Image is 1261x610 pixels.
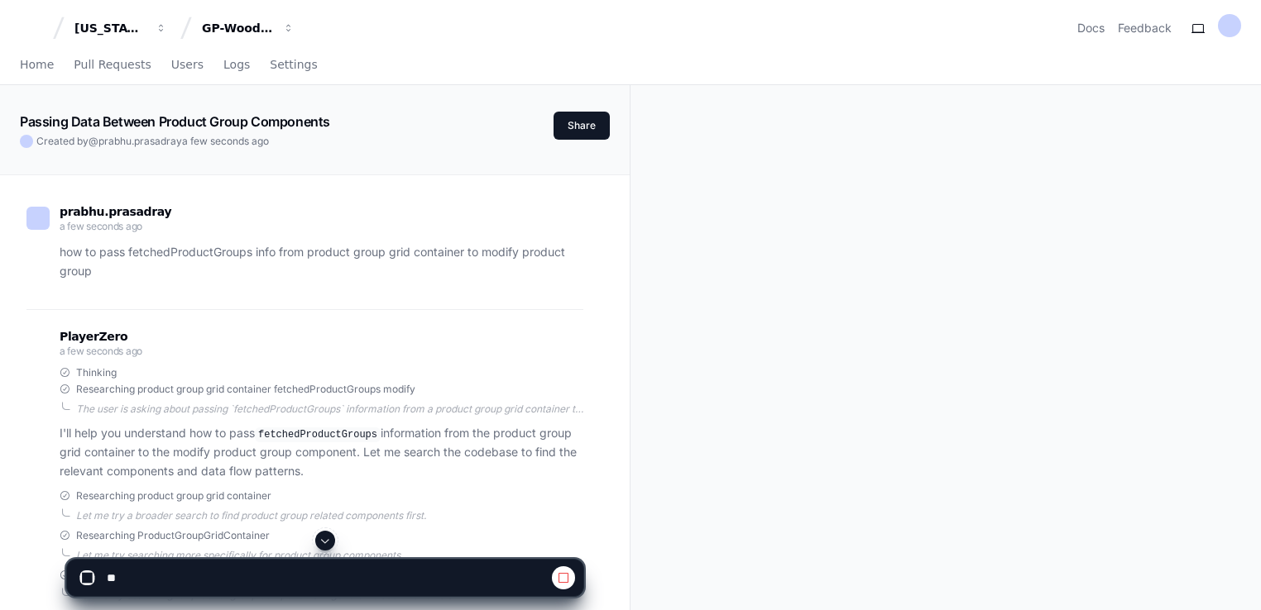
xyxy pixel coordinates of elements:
[36,135,269,148] span: Created by
[223,46,250,84] a: Logs
[223,60,250,69] span: Logs
[76,529,270,542] span: Researching ProductGroupGridContainer
[89,135,98,147] span: @
[20,60,54,69] span: Home
[76,383,415,396] span: Researching product group grid container fetchedProductGroups modify
[76,366,117,379] span: Thinking
[68,13,174,43] button: [US_STATE] Pacific
[255,427,381,442] code: fetchedProductGroups
[76,489,271,503] span: Researching product group grid container
[171,46,204,84] a: Users
[270,46,317,84] a: Settings
[171,60,204,69] span: Users
[74,60,151,69] span: Pull Requests
[195,13,301,43] button: GP-WoodDuck 2.0
[182,135,269,147] span: a few seconds ago
[202,20,273,36] div: GP-WoodDuck 2.0
[60,205,171,218] span: prabhu.prasadray
[60,345,142,357] span: a few seconds ago
[60,424,583,481] p: I'll help you understand how to pass information from the product group grid container to the mod...
[76,403,583,416] div: The user is asking about passing `fetchedProductGroups` information from a product group grid con...
[74,20,146,36] div: [US_STATE] Pacific
[60,331,127,341] span: PlayerZero
[76,509,583,522] div: Let me try a broader search to find product group related components first.
[74,46,151,84] a: Pull Requests
[554,112,610,140] button: Share
[98,135,182,147] span: prabhu.prasadray
[60,220,142,232] span: a few seconds ago
[60,243,583,281] p: how to pass fetchedProductGroups info from product group grid container to modify product group
[1118,20,1172,36] button: Feedback
[1077,20,1105,36] a: Docs
[20,113,330,130] app-text-character-animate: Passing Data Between Product Group Components
[20,46,54,84] a: Home
[270,60,317,69] span: Settings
